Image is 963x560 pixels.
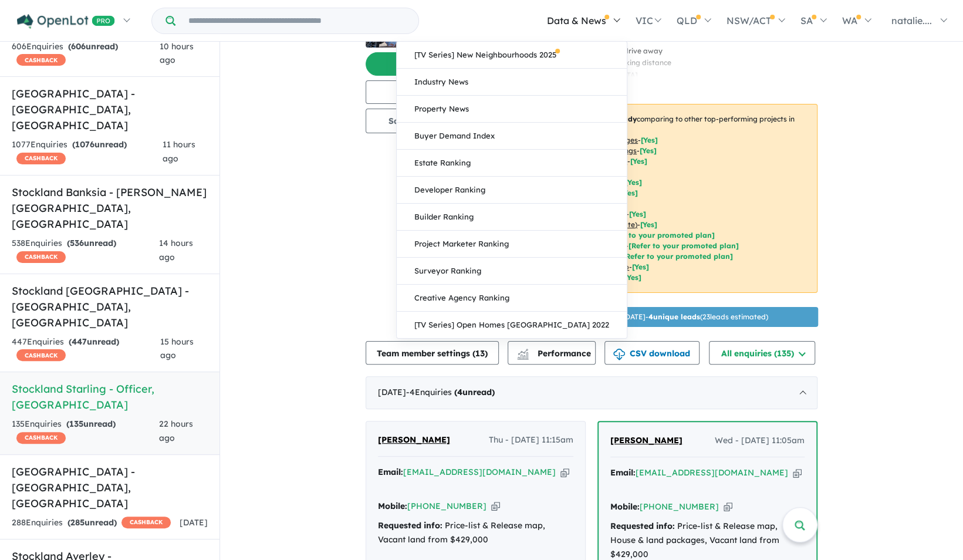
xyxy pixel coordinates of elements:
button: Sales Number:+61135263 [366,109,512,133]
h5: Stockland Starling - Officer , [GEOGRAPHIC_DATA] [12,381,208,413]
p: [DATE] - [DATE] - ( 23 leads estimated) [529,312,768,322]
a: [PERSON_NAME] [610,434,682,448]
a: Project Marketer Ranking [397,231,627,258]
p: - Officer Train Station a short drive away [525,45,761,57]
span: [Refer to your promoted plan] [623,252,733,261]
a: [TV Series] Open Homes [GEOGRAPHIC_DATA] 2022 [397,312,627,338]
img: download icon [613,349,625,360]
span: - 4 Enquir ies [406,387,495,397]
span: [Yes] [632,262,649,271]
button: Status:Selling Now [366,80,512,104]
a: Creative Agency Ranking [397,285,627,312]
h5: Stockland [GEOGRAPHIC_DATA] - [GEOGRAPHIC_DATA] , [GEOGRAPHIC_DATA] [12,283,208,330]
span: 11 hours ago [163,139,195,164]
strong: Requested info: [610,521,675,531]
h5: [GEOGRAPHIC_DATA] - [GEOGRAPHIC_DATA] , [GEOGRAPHIC_DATA] [12,86,208,133]
img: bar-chart.svg [517,352,529,360]
strong: Requested info: [378,520,442,531]
img: line-chart.svg [518,349,528,355]
button: CSV download [604,341,700,365]
span: [Refer to your promoted plan] [604,231,715,239]
span: 14 hours ago [159,238,193,262]
span: CASHBACK [16,251,66,263]
strong: Mobile: [378,501,407,511]
button: Copy [724,501,732,513]
span: CASHBACK [16,432,66,444]
span: [ Yes ] [629,210,646,218]
strong: ( unread) [67,238,116,248]
a: [PERSON_NAME] [378,433,450,447]
h5: Stockland Banksia - [PERSON_NAME][GEOGRAPHIC_DATA] , [GEOGRAPHIC_DATA] [12,184,208,232]
div: 135 Enquir ies [12,417,159,446]
a: [EMAIL_ADDRESS][DOMAIN_NAME] [403,467,556,477]
span: [ Yes ] [625,178,642,187]
span: [PERSON_NAME] [610,435,682,446]
span: CASHBACK [16,349,66,361]
h5: [GEOGRAPHIC_DATA] - [GEOGRAPHIC_DATA] , [GEOGRAPHIC_DATA] [12,464,208,511]
b: 4 unique leads [648,312,700,321]
button: Team member settings (13) [366,341,499,365]
button: Copy [560,466,569,478]
strong: Email: [610,467,636,478]
span: 135 [69,419,83,429]
strong: ( unread) [72,139,127,150]
div: [DATE] [366,376,817,409]
span: CASHBACK [16,153,66,164]
a: [PHONE_NUMBER] [640,501,719,512]
strong: ( unread) [454,387,495,397]
span: Wed - [DATE] 11:05am [715,434,805,448]
span: [Yes] [624,273,641,282]
input: Try estate name, suburb, builder or developer [178,8,416,33]
span: [ Yes ] [641,136,658,144]
a: Developer Ranking [397,177,627,204]
span: 15 hours ago [160,336,194,361]
span: [PERSON_NAME] [378,434,450,445]
div: 447 Enquir ies [12,335,160,363]
a: Estate Ranking [397,150,627,177]
a: [PHONE_NUMBER] [407,501,486,511]
strong: ( unread) [68,41,118,52]
span: [Yes] [640,220,657,229]
strong: ( unread) [69,336,119,347]
button: Copy [793,467,802,479]
span: 447 [72,336,87,347]
span: [ Yes ] [640,146,657,155]
div: 288 Enquir ies [12,516,171,530]
a: Builder Ranking [397,204,627,231]
div: Price-list & Release map, Vacant land from $429,000 [378,519,573,547]
span: CASHBACK [121,517,171,528]
span: Thu - [DATE] 11:15am [489,433,573,447]
span: 606 [71,41,86,52]
div: 1077 Enquir ies [12,138,163,166]
span: [ Yes ] [621,188,638,197]
a: [TV Series] New Neighbourhoods 2025 [397,42,627,69]
span: [DATE] [180,517,208,528]
strong: Mobile: [610,501,640,512]
button: Performance [508,341,596,365]
span: Performance [519,348,591,359]
span: 1076 [75,139,94,150]
button: Add images [366,52,512,76]
a: Industry News [397,69,627,96]
span: natalie.... [891,15,932,26]
strong: ( unread) [67,517,117,528]
span: 13 [475,348,485,359]
span: CASHBACK [16,54,66,66]
a: [EMAIL_ADDRESS][DOMAIN_NAME] [636,467,788,478]
a: Buyer Demand Index [397,123,627,150]
span: 4 [457,387,462,397]
a: Property News [397,96,627,123]
a: Surveyor Ranking [397,258,627,285]
strong: Email: [378,467,403,477]
div: 606 Enquir ies [12,40,160,68]
p: Your project is only comparing to other top-performing projects in your area: - - - - - - - - - -... [525,104,817,293]
p: - Multiple bus stops within walking distance [525,57,761,69]
span: 536 [70,238,84,248]
button: Copy [491,500,500,512]
strong: ( unread) [66,419,116,429]
span: [Refer to your promoted plan] [629,241,739,250]
img: Openlot PRO Logo White [17,14,115,29]
p: - Proposed [GEOGRAPHIC_DATA] [525,69,761,81]
div: 538 Enquir ies [12,237,159,265]
span: 285 [70,517,85,528]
